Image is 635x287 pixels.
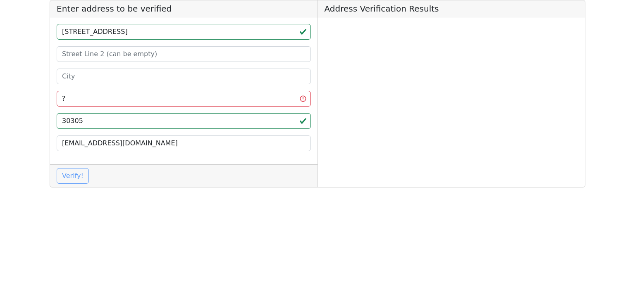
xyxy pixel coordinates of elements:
h5: Enter address to be verified [50,0,317,17]
input: Street Line 1 [57,24,311,40]
input: Street Line 2 (can be empty) [57,46,311,62]
h5: Address Verification Results [318,0,585,17]
input: 2-Letter State [57,91,311,107]
input: Your Email [57,135,311,151]
input: City [57,69,311,84]
input: ZIP code 5 or 5+4 [57,113,311,129]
